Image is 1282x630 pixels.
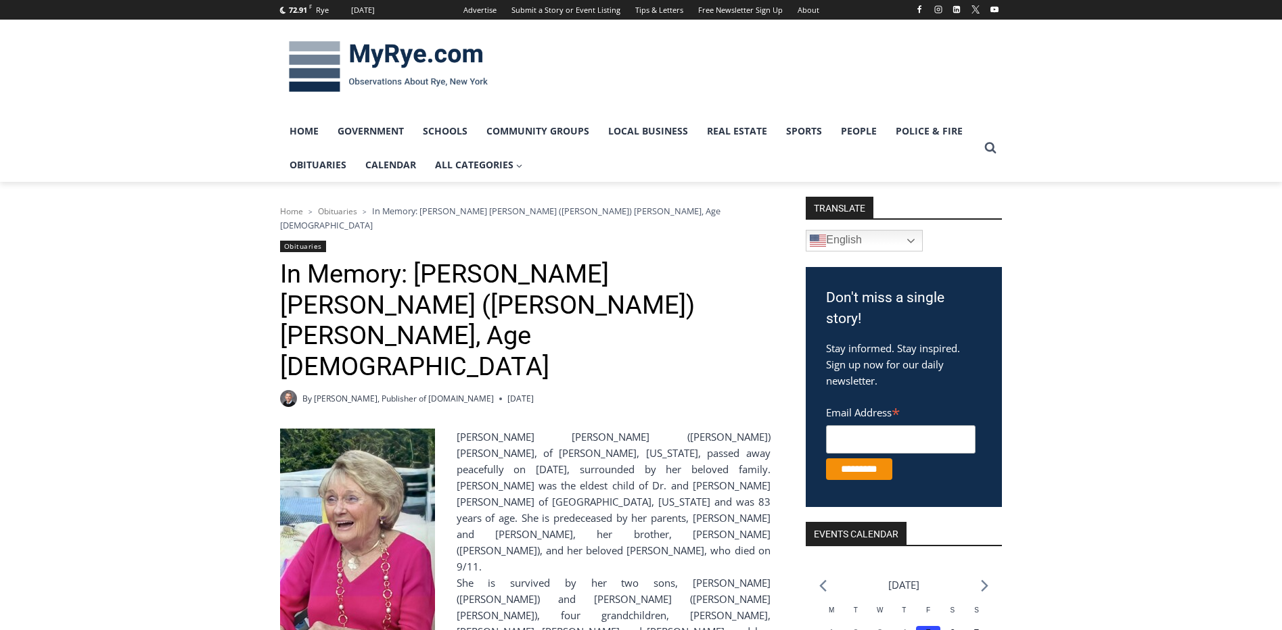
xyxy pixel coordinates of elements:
a: Community Groups [477,114,599,148]
div: Rye [316,4,329,16]
a: Home [280,205,303,217]
a: Instagram [930,1,946,18]
span: F [309,3,312,10]
span: All Categories [435,157,523,172]
a: Next month [981,579,988,592]
div: Saturday [940,605,965,626]
span: F [926,606,930,614]
a: Obituaries [280,241,326,252]
a: YouTube [986,1,1003,18]
a: Home [280,114,328,148]
h1: In Memory: [PERSON_NAME] [PERSON_NAME] ([PERSON_NAME]) [PERSON_NAME], Age [DEMOGRAPHIC_DATA] [280,259,771,382]
strong: TRANSLATE [806,197,873,218]
a: English [806,230,923,251]
span: 72.91 [289,5,307,15]
button: View Search Form [978,136,1003,160]
img: MyRye.com [280,32,497,102]
a: Police & Fire [886,114,972,148]
span: T [854,606,858,614]
a: Linkedin [948,1,965,18]
img: en [810,233,826,249]
span: S [974,606,979,614]
span: S [950,606,955,614]
h3: Don't miss a single story! [826,287,982,330]
span: W [877,606,883,614]
nav: Primary Navigation [280,114,978,183]
div: Friday [916,605,940,626]
a: [PERSON_NAME], Publisher of [DOMAIN_NAME] [314,393,494,404]
h2: Events Calendar [806,522,907,545]
a: Government [328,114,413,148]
div: Wednesday [868,605,892,626]
span: In Memory: [PERSON_NAME] [PERSON_NAME] ([PERSON_NAME]) [PERSON_NAME], Age [DEMOGRAPHIC_DATA] [280,205,720,231]
a: All Categories [426,148,532,182]
a: Facebook [911,1,928,18]
span: By [302,392,312,405]
a: Author image [280,390,297,407]
div: [DATE] [351,4,375,16]
div: [PERSON_NAME] [PERSON_NAME] ([PERSON_NAME]) [PERSON_NAME], of [PERSON_NAME], [US_STATE], passed a... [280,429,771,575]
div: Monday [819,605,844,626]
nav: Breadcrumbs [280,204,771,232]
a: Previous month [819,579,827,592]
div: Thursday [892,605,917,626]
a: Obituaries [280,148,356,182]
a: People [831,114,886,148]
a: X [967,1,984,18]
li: [DATE] [888,576,919,594]
label: Email Address [826,399,976,423]
span: > [363,207,367,216]
a: Real Estate [697,114,777,148]
a: Calendar [356,148,426,182]
div: Sunday [965,605,989,626]
span: T [902,606,906,614]
a: Obituaries [318,205,357,217]
span: M [829,606,834,614]
p: Stay informed. Stay inspired. Sign up now for our daily newsletter. [826,340,982,389]
time: [DATE] [507,392,534,405]
a: Local Business [599,114,697,148]
span: > [308,207,313,216]
a: Sports [777,114,831,148]
a: Schools [413,114,477,148]
div: Tuesday [844,605,868,626]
